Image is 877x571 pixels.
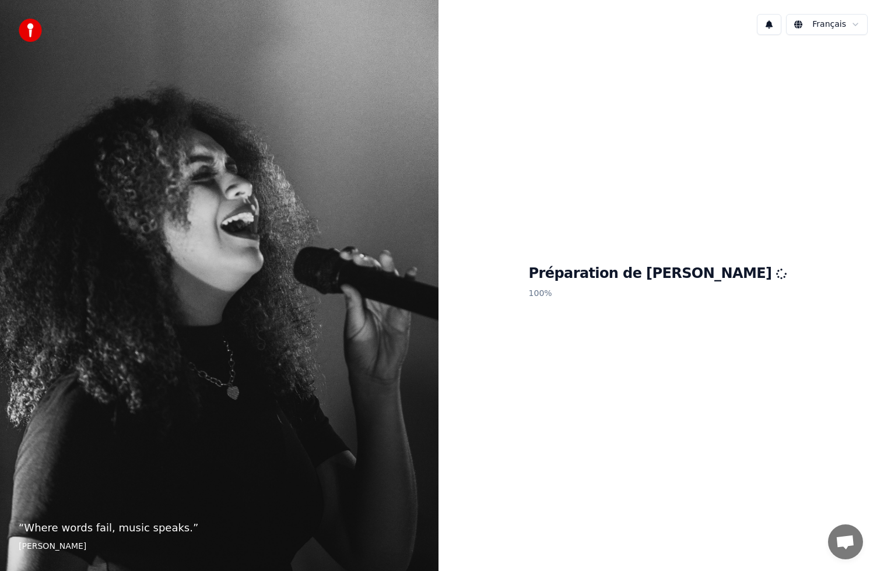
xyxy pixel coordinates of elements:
p: “ Where words fail, music speaks. ” [19,520,420,536]
img: youka [19,19,42,42]
footer: [PERSON_NAME] [19,541,420,552]
h1: Préparation de [PERSON_NAME] [529,265,787,283]
p: 100 % [529,283,787,304]
a: Ouvrir le chat [828,524,863,559]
